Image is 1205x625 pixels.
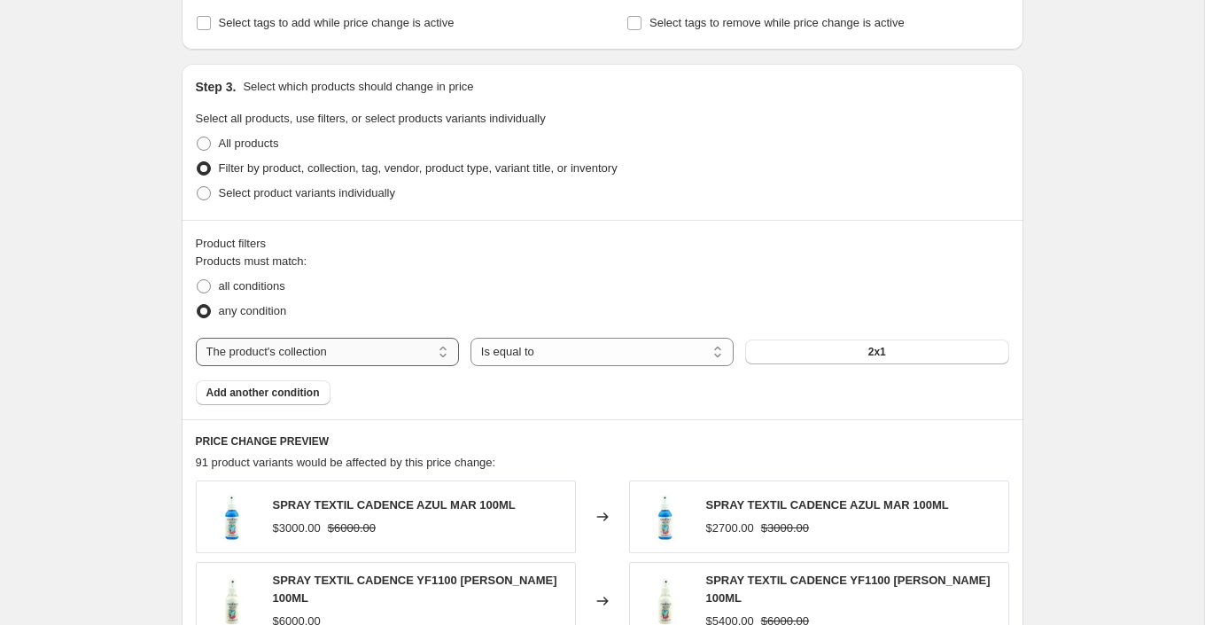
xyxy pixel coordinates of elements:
span: SPRAY TEXTIL CADENCE YF1100 [PERSON_NAME] 100ML [273,574,557,605]
img: 8699036733345_80x.jpg [206,490,259,543]
span: Select all products, use filters, or select products variants individually [196,112,546,125]
span: Filter by product, collection, tag, vendor, product type, variant title, or inventory [219,161,618,175]
span: All products [219,137,279,150]
div: Product filters [196,235,1009,253]
span: SPRAY TEXTIL CADENCE YF1100 [PERSON_NAME] 100ML [706,574,991,605]
span: 91 product variants would be affected by this price change: [196,456,496,469]
span: SPRAY TEXTIL CADENCE AZUL MAR 100ML [273,498,516,512]
div: $2700.00 [706,520,754,537]
span: Select product variants individually [219,186,395,199]
span: SPRAY TEXTIL CADENCE AZUL MAR 100ML [706,498,949,512]
span: all conditions [219,279,285,293]
span: Products must match: [196,254,307,268]
div: $3000.00 [273,520,321,537]
p: Select which products should change in price [243,78,473,96]
img: 8699036733345_80x.jpg [639,490,692,543]
span: any condition [219,304,287,317]
span: 2x1 [868,345,886,359]
h6: PRICE CHANGE PREVIEW [196,434,1009,449]
span: Select tags to remove while price change is active [649,16,905,29]
button: Add another condition [196,380,330,405]
h2: Step 3. [196,78,237,96]
span: Select tags to add while price change is active [219,16,455,29]
span: Add another condition [206,386,320,400]
strike: $3000.00 [761,520,809,537]
button: 2x1 [745,340,1008,364]
strike: $6000.00 [328,520,376,537]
